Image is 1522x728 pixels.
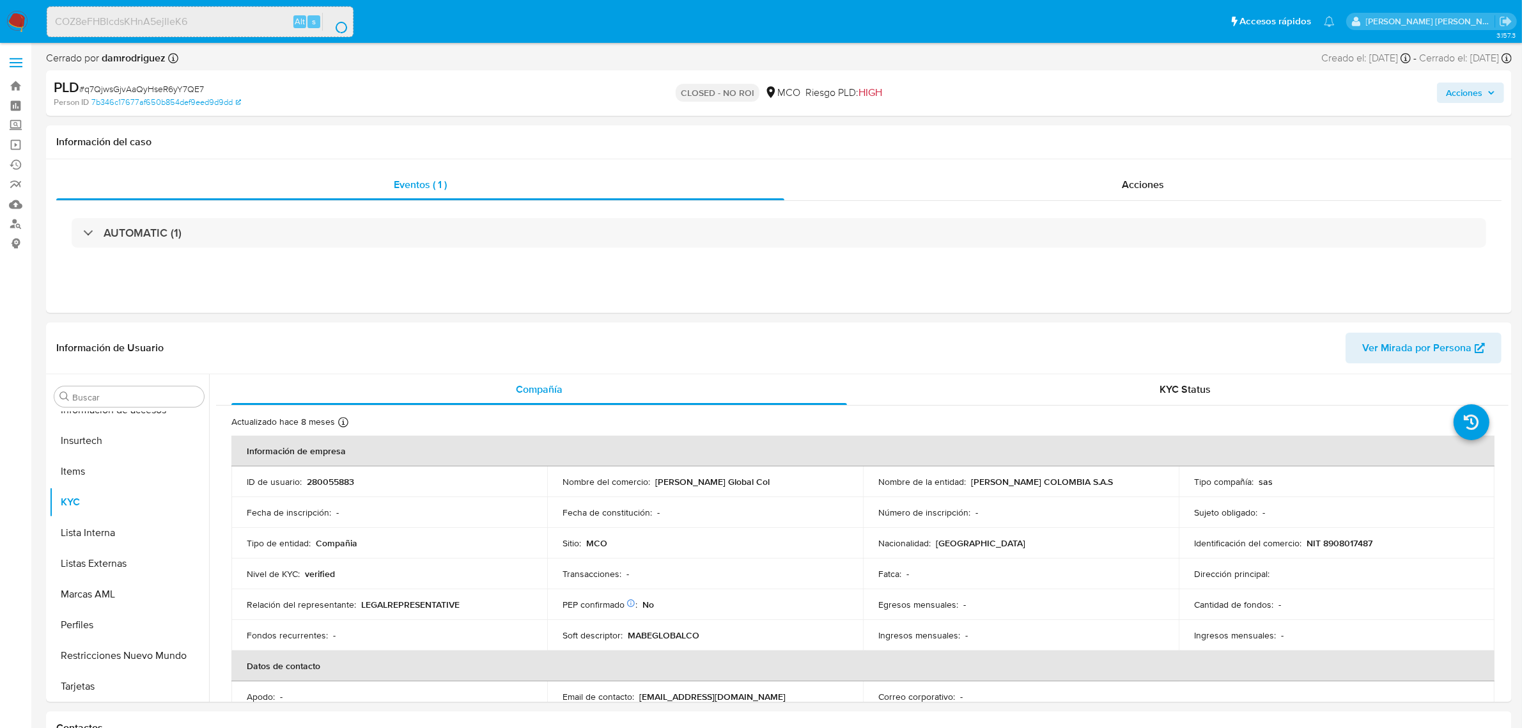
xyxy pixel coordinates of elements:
[971,476,1113,487] p: [PERSON_NAME] COLOMBIA S.A.S
[59,392,70,402] button: Buscar
[878,599,958,610] p: Egresos mensuales :
[56,342,164,354] h1: Información de Usuario
[1194,629,1276,641] p: Ingresos mensuales :
[312,15,316,28] span: s
[47,13,353,30] input: Buscar usuario o caso...
[657,507,660,518] p: -
[963,599,966,610] p: -
[878,691,955,702] p: Correo corporativo :
[295,15,305,28] span: Alt
[72,218,1486,248] div: AUTOMATIC (1)
[305,568,335,580] p: verified
[965,629,968,641] p: -
[247,629,328,641] p: Fondos recurrentes :
[563,476,650,487] p: Nombre del comercio :
[72,392,199,403] input: Buscar
[1346,333,1502,363] button: Ver Mirada por Persona
[1446,83,1482,103] span: Acciones
[1194,476,1254,487] p: Tipo compañía :
[1419,51,1512,65] div: Cerrado el: [DATE]
[655,476,770,487] p: [PERSON_NAME] Global Col
[333,629,336,641] p: -
[878,629,960,641] p: Ingresos mensuales :
[394,177,447,192] span: Eventos ( 1 )
[247,599,356,610] p: Relación del representante :
[563,568,621,580] p: Transacciones :
[1278,599,1281,610] p: -
[1262,507,1265,518] p: -
[79,83,204,95] span: # q7QjwsGjvAaQyHseR6yY7QE7
[1437,83,1504,103] button: Acciones
[1194,537,1301,549] p: Identificación del comercio :
[49,548,209,579] button: Listas Externas
[231,436,1495,466] th: Información de empresa
[1307,537,1372,549] p: NIT 8908017487
[975,507,978,518] p: -
[1194,568,1270,580] p: Dirección principal :
[858,85,882,100] span: HIGH
[231,416,335,428] p: Actualizado hace 8 meses
[91,97,241,108] a: 7b346c17677af650b854def9eed9d9dd
[1413,51,1417,65] span: -
[231,651,1495,681] th: Datos de contacto
[56,136,1502,148] h1: Información del caso
[1194,599,1273,610] p: Cantidad de fondos :
[49,579,209,610] button: Marcas AML
[1194,507,1257,518] p: Sujeto obligado :
[878,537,931,549] p: Nacionalidad :
[104,226,182,240] h3: AUTOMATIC (1)
[1362,333,1472,363] span: Ver Mirada por Persona
[563,599,637,610] p: PEP confirmado :
[563,691,634,702] p: Email de contacto :
[765,86,800,100] div: MCO
[878,476,966,487] p: Nombre de la entidad :
[54,77,79,97] b: PLD
[563,507,652,518] p: Fecha de constitución :
[563,537,581,549] p: Sitio :
[639,691,786,702] p: [EMAIL_ADDRESS][DOMAIN_NAME]
[626,568,629,580] p: -
[1160,382,1211,397] span: KYC Status
[1259,476,1273,487] p: sas
[247,507,331,518] p: Fecha de inscripción :
[280,691,283,702] p: -
[49,610,209,640] button: Perfiles
[99,51,166,65] b: damrodriguez
[805,86,882,100] span: Riesgo PLD:
[936,537,1025,549] p: [GEOGRAPHIC_DATA]
[1281,629,1284,641] p: -
[586,537,607,549] p: MCO
[49,518,209,548] button: Lista Interna
[247,691,275,702] p: Apodo :
[1366,15,1495,28] p: juan.montanobonaga@mercadolibre.com.co
[307,476,354,487] p: 280055883
[516,382,563,397] span: Compañía
[54,97,89,108] b: Person ID
[49,671,209,702] button: Tarjetas
[247,537,311,549] p: Tipo de entidad :
[1122,177,1164,192] span: Acciones
[336,507,339,518] p: -
[676,84,759,102] p: CLOSED - NO ROI
[247,476,302,487] p: ID de usuario :
[1239,15,1311,28] span: Accesos rápidos
[906,568,909,580] p: -
[322,13,348,31] button: search-icon
[563,629,623,641] p: Soft descriptor :
[361,599,460,610] p: LEGALREPRESENTATIVE
[1321,51,1411,65] div: Creado el: [DATE]
[878,507,970,518] p: Número de inscripción :
[878,568,901,580] p: Fatca :
[642,599,654,610] p: No
[960,691,963,702] p: -
[49,425,209,456] button: Insurtech
[628,629,699,641] p: MABEGLOBALCO
[316,537,357,549] p: Compañia
[46,51,166,65] span: Cerrado por
[1324,16,1335,27] a: Notificaciones
[1499,15,1512,28] a: Salir
[49,487,209,518] button: KYC
[49,640,209,671] button: Restricciones Nuevo Mundo
[49,456,209,487] button: Items
[247,568,300,580] p: Nivel de KYC :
